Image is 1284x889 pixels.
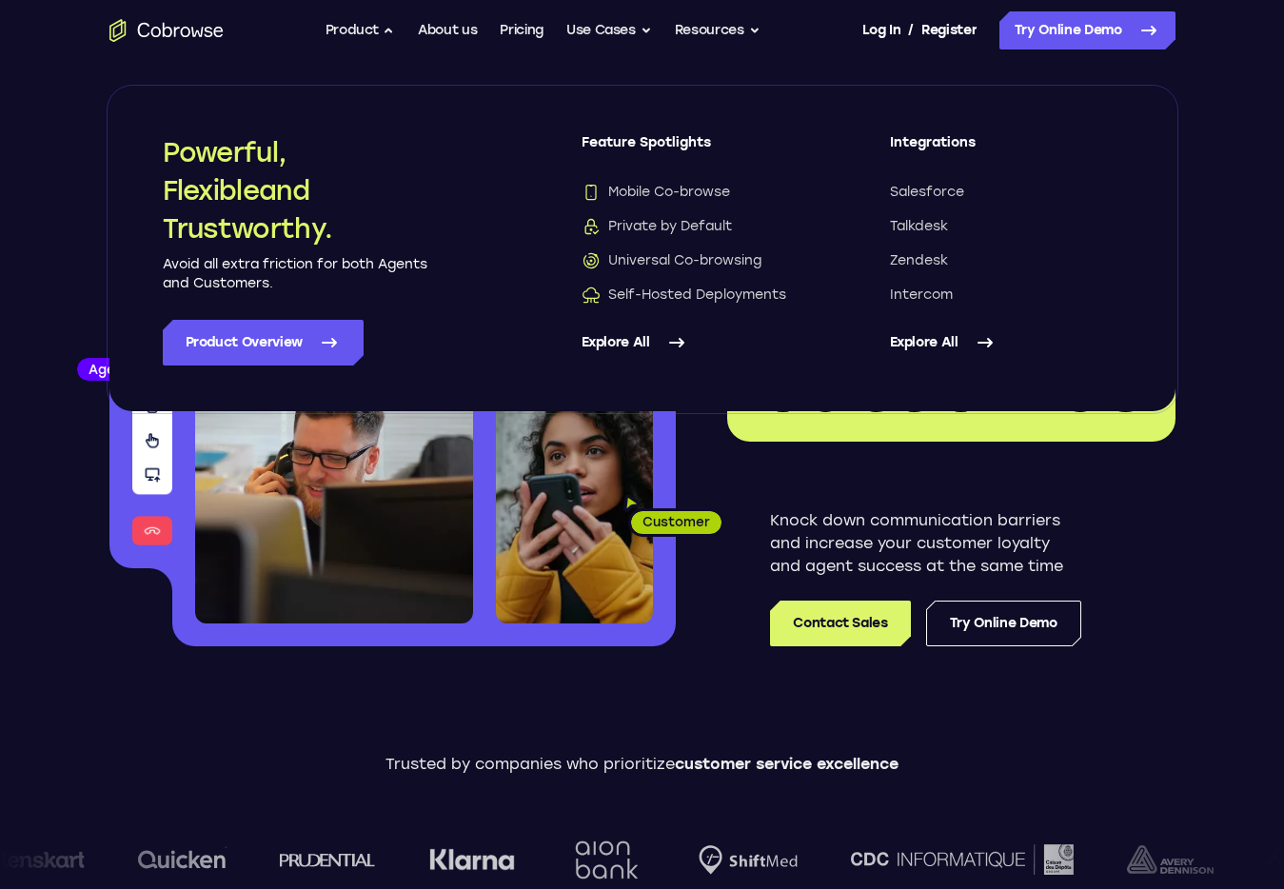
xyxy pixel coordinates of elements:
a: Contact Sales [770,601,910,646]
a: Try Online Demo [999,11,1175,49]
span: Integrations [890,133,1122,168]
img: A customer holding their phone [496,398,653,623]
button: Product [326,11,396,49]
img: Self-Hosted Deployments [582,286,601,305]
a: Universal Co-browsingUniversal Co-browsing [582,251,814,270]
img: Mobile Co-browse [582,183,601,202]
a: Register [921,11,977,49]
span: Intercom [890,286,953,305]
a: About us [418,11,477,49]
span: Mobile Co-browse [582,183,730,202]
img: Shiftmed [698,845,797,875]
a: Explore All [582,320,814,365]
a: Try Online Demo [926,601,1081,646]
span: Self-Hosted Deployments [582,286,786,305]
a: Private by DefaultPrivate by Default [582,217,814,236]
p: Avoid all extra friction for both Agents and Customers. [163,255,429,293]
span: Feature Spotlights [582,133,814,168]
span: Salesforce [890,183,964,202]
a: Intercom [890,286,1122,305]
a: Mobile Co-browseMobile Co-browse [582,183,814,202]
img: CDC Informatique [850,844,1073,874]
button: Use Cases [566,11,652,49]
img: Private by Default [582,217,601,236]
a: Explore All [890,320,1122,365]
p: Knock down communication barriers and increase your customer loyalty and agent success at the sam... [770,509,1081,578]
span: Universal Co-browsing [582,251,761,270]
img: prudential [279,852,375,867]
img: Klarna [428,848,514,871]
a: Product Overview [163,320,364,365]
h2: Powerful, Flexible and Trustworthy. [163,133,429,247]
span: customer service excellence [675,755,899,773]
a: Self-Hosted DeploymentsSelf-Hosted Deployments [582,286,814,305]
a: Talkdesk [890,217,1122,236]
span: Zendesk [890,251,948,270]
a: Zendesk [890,251,1122,270]
span: Talkdesk [890,217,948,236]
img: Universal Co-browsing [582,251,601,270]
a: Log In [862,11,900,49]
span: Private by Default [582,217,732,236]
img: A customer support agent talking on the phone [195,284,473,623]
a: Pricing [500,11,543,49]
a: Salesforce [890,183,1122,202]
button: Resources [675,11,761,49]
a: Go to the home page [109,19,224,42]
span: / [908,19,914,42]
